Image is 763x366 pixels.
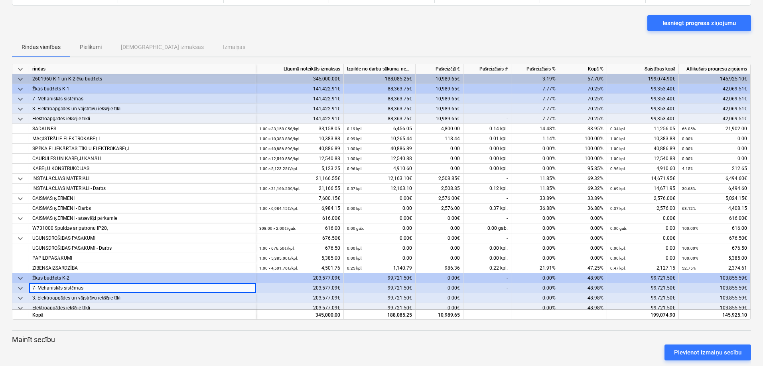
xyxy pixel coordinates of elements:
[416,144,463,154] div: 0.00
[463,114,511,124] div: -
[559,194,607,204] div: 33.89%
[256,104,344,114] div: 141,422.91€
[259,134,340,144] div: 10,383.88
[610,154,675,164] div: 12,540.88
[32,263,252,273] div: ZIBENSAIZSARDZĪBA
[256,64,344,74] div: Līgumā noteiktās izmaksas
[559,164,607,174] div: 95.85%
[416,243,463,253] div: 0.00
[682,157,693,161] small: 0.00%
[607,74,679,84] div: 199,074.90€
[607,213,679,223] div: 0.00€
[344,64,416,74] div: Izpilde no darbu sākuma, neskaitot kārtējā mēneša izpildi
[32,154,252,164] div: CAURULES UN KABEĻU KANĀLI
[682,310,747,320] div: 145,925.10
[679,64,751,74] div: Atlikušais progresa ziņojums
[32,114,252,124] div: Elektroapgādes iekšējie tīkli
[259,310,340,320] div: 345,000.00
[463,174,511,184] div: -
[559,243,607,253] div: 0.00%
[32,124,252,134] div: SADALNES
[559,94,607,104] div: 70.25%
[463,283,511,293] div: -
[463,213,511,223] div: -
[259,243,340,253] div: 676.50
[256,94,344,104] div: 141,422.91€
[463,84,511,94] div: -
[679,194,751,204] div: 5,024.15€
[559,154,607,164] div: 100.00%
[610,184,675,194] div: 14,671.95
[607,174,679,184] div: 14,671.95€
[416,309,463,319] div: 10,989.65
[607,84,679,94] div: 99,353.40€
[16,294,25,303] span: keyboard_arrow_down
[256,273,344,283] div: 203,577.09€
[344,194,416,204] div: 0.00€
[259,266,298,270] small: 1.00 × 4,501.76€ / kpl.
[682,263,747,273] div: 2,374.61
[256,114,344,124] div: 141,422.91€
[559,144,607,154] div: 100.00%
[607,309,679,319] div: 199,074.90
[256,293,344,303] div: 203,577.09€
[511,84,559,94] div: 7.77%
[16,104,25,114] span: keyboard_arrow_down
[511,263,559,273] div: 21.91%
[347,154,412,164] div: 12,540.88
[682,243,747,253] div: 676.50
[463,134,511,144] div: 0.01 kpl.
[610,204,675,213] div: 2,576.00
[679,303,751,313] div: 103,855.59€
[347,266,363,270] small: 0.25 kpl.
[607,293,679,303] div: 99,721.50€
[256,283,344,293] div: 203,577.09€
[662,18,736,28] div: Iesniegt progresa ziņojumu
[511,94,559,104] div: 7.77%
[416,213,463,223] div: 0.00€
[347,263,412,273] div: 1,140.79
[463,253,511,263] div: 0.00 kpl.
[511,124,559,134] div: 14.48%
[259,256,298,260] small: 1.00 × 5,385.00€ / kpl.
[679,94,751,104] div: 42,069.51€
[259,184,340,194] div: 21,166.55
[559,293,607,303] div: 48.98%
[416,223,463,233] div: 0.00
[344,303,416,313] div: 99,721.50€
[259,206,298,211] small: 1.00 × 6,984.15€ / kpl.
[256,74,344,84] div: 345,000.00€
[511,253,559,263] div: 0.00%
[679,213,751,223] div: 616.00€
[12,335,751,344] p: Mainīt secību
[256,194,344,204] div: 7,600.15€
[416,263,463,273] div: 986.36
[32,293,252,303] div: 3. Elektroapgādes un vājstrāvu iekšējie tīkli
[559,283,607,293] div: 48.98%
[416,154,463,164] div: 0.00
[679,84,751,94] div: 42,069.51€
[463,94,511,104] div: -
[679,174,751,184] div: 6,494.60€
[682,166,693,171] small: 4.15%
[679,114,751,124] div: 42,069.51€
[463,164,511,174] div: 0.00 kpl.
[607,104,679,114] div: 99,353.40€
[344,213,416,223] div: 0.00€
[32,94,252,104] div: 7- Mehaniskās sistēmas
[416,124,463,134] div: 4,800.00
[416,293,463,303] div: 0.00€
[679,293,751,303] div: 103,855.59€
[559,124,607,134] div: 33.95%
[32,233,252,243] div: UGUNSDROŠĪBAS PASĀKUMI
[682,226,698,231] small: 100.00%
[511,213,559,223] div: 0.00%
[16,114,25,124] span: keyboard_arrow_down
[682,206,696,211] small: 63.12%
[347,127,363,131] small: 0.19 kpl.
[256,174,344,184] div: 21,166.55€
[347,243,412,253] div: 0.00
[416,84,463,94] div: 10,989.65€
[610,134,675,144] div: 10,383.88
[32,184,252,194] div: INSTALĀCIJAS MATERIĀLI - Darbs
